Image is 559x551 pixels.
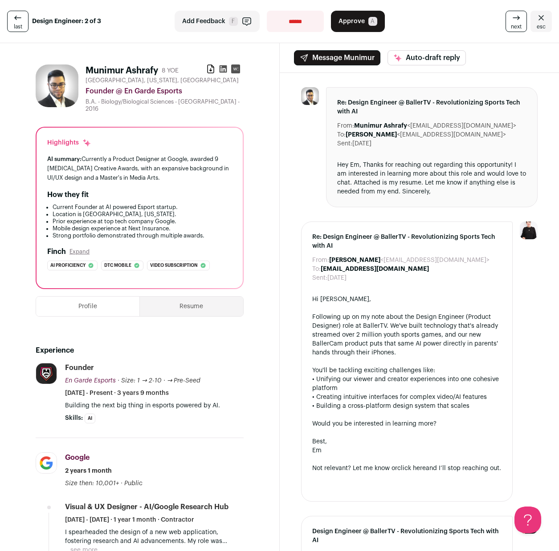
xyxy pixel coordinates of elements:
[520,221,538,239] img: 9240684-medium_jpg
[397,465,426,471] a: click here
[530,11,552,32] a: Close
[65,401,244,410] p: Building the next big thing in esports powered by AI.
[312,393,502,402] div: • Creating intuitive interfaces for complex video/AI features
[86,77,239,84] span: [GEOGRAPHIC_DATA], [US_STATE], [GEOGRAPHIC_DATA]
[53,225,232,232] li: Mobile design experience at Next Insurance.
[32,17,101,26] strong: Design Engineer: 2 of 3
[337,161,527,196] div: Hey Em, Thanks for reaching out regarding this opportunity! I am interested in learning more abou...
[312,265,321,273] dt: To:
[312,402,502,410] div: • Building a cross-platform design system that scales
[85,414,95,423] li: AI
[121,479,122,488] span: ·
[312,273,327,282] dt: Sent:
[36,453,57,473] img: 8d2c6156afa7017e60e680d3937f8205e5697781b6c771928cb24e9df88505de.jpg
[337,98,527,116] span: Re: Design Engineer @ BallerTV - Revolutionizing Sports Tech with AI
[312,419,502,428] div: Would you be interested in learning more?
[312,375,502,393] div: • Unifying our viewer and creator experiences into one cohesive platform
[162,66,179,75] div: 8 YOE
[65,528,244,546] p: I spearheaded the design of a new web application, fostering research and AI advancements. My rol...
[65,414,83,422] span: Skills:
[47,156,82,162] span: AI summary:
[346,130,506,139] dd: <[EMAIL_ADDRESS][DOMAIN_NAME]>
[312,256,329,265] dt: From:
[337,121,354,130] dt: From:
[36,297,139,316] button: Profile
[47,246,66,257] h2: Finch
[50,261,86,270] span: Ai proficiency
[175,11,260,32] button: Add Feedback F
[167,378,201,384] span: → Pre-Seed
[354,121,516,130] dd: <[EMAIL_ADDRESS][DOMAIN_NAME]>
[312,366,502,375] div: You'll be tackling exciting challenges like:
[329,257,380,263] b: [PERSON_NAME]
[53,218,232,225] li: Prior experience at top tech company Google.
[36,345,244,356] h2: Experience
[537,23,546,30] span: esc
[65,389,169,398] span: [DATE] - Present · 3 years 9 months
[339,17,365,26] span: Approve
[312,527,502,545] span: Design Engineer @ BallerTV - Revolutionizing Sports Tech with AI
[65,363,94,373] div: Founder
[86,86,244,97] div: Founder @ En Garde Esports
[65,502,228,512] div: Visual & UX Designer - AI/Google Research Hub
[229,17,238,26] span: F
[36,64,78,107] img: d049a118cfa1fa5875a127992ebdfbf09402a76a345841db5d158c61efb49449.jpg
[47,138,91,147] div: Highlights
[511,23,522,30] span: next
[352,139,371,148] dd: [DATE]
[163,376,165,385] span: ·
[36,363,57,384] img: 9327bb649969b2483b0d101f7597b2f0c6bc5f06cc83cfd71c8833cac8671b8d.jpg
[86,64,158,77] h1: Munimur Ashrafy
[118,378,162,384] span: · Size: 1 → 2-10
[47,154,232,182] div: Currently a Product Designer at Google, awarded 9 [MEDICAL_DATA] Creative Awards, with an expansi...
[182,17,225,26] span: Add Feedback
[65,480,119,487] span: Size then: 10,001+
[47,189,89,200] h2: How they fit
[354,123,407,129] b: Munimur Ashrafy
[294,50,380,65] button: Message Munimur
[329,256,490,265] dd: <[EMAIL_ADDRESS][DOMAIN_NAME]>
[14,23,22,30] span: last
[7,11,29,32] a: last
[312,295,502,304] div: Hi [PERSON_NAME],
[124,480,143,487] span: Public
[65,454,90,461] span: Google
[331,11,385,32] button: Approve A
[150,261,198,270] span: Video subscription
[337,139,352,148] dt: Sent:
[312,437,502,446] div: Best,
[65,467,112,475] span: 2 years 1 month
[69,248,90,255] button: Expand
[514,507,541,533] iframe: Help Scout Beacon - Open
[53,232,232,239] li: Strong portfolio demonstrated through multiple awards.
[346,132,397,138] b: [PERSON_NAME]
[86,98,244,113] div: B.A. - Biology/Biological Sciences - [GEOGRAPHIC_DATA] - 2016
[65,378,116,384] span: En Garde Esports
[321,266,429,272] b: [EMAIL_ADDRESS][DOMAIN_NAME]
[337,130,346,139] dt: To:
[53,204,232,211] li: Current Founder at AI powered Esport startup.
[327,273,347,282] dd: [DATE]
[388,50,466,65] button: Auto-draft reply
[301,87,319,105] img: d049a118cfa1fa5875a127992ebdfbf09402a76a345841db5d158c61efb49449.jpg
[312,446,502,455] div: Em
[104,261,131,270] span: Dtc mobile
[368,17,377,26] span: A
[312,313,502,357] div: Following up on my note about the Design Engineer (Product Designer) role at BallerTV. We've buil...
[53,211,232,218] li: Location is [GEOGRAPHIC_DATA], [US_STATE].
[312,233,502,250] span: Re: Design Engineer @ BallerTV - Revolutionizing Sports Tech with AI
[506,11,527,32] a: next
[65,515,194,524] span: [DATE] - [DATE] · 1 year 1 month · Contractor
[140,297,243,316] button: Resume
[312,464,502,473] div: Not relevant? Let me know or and I’ll stop reaching out.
